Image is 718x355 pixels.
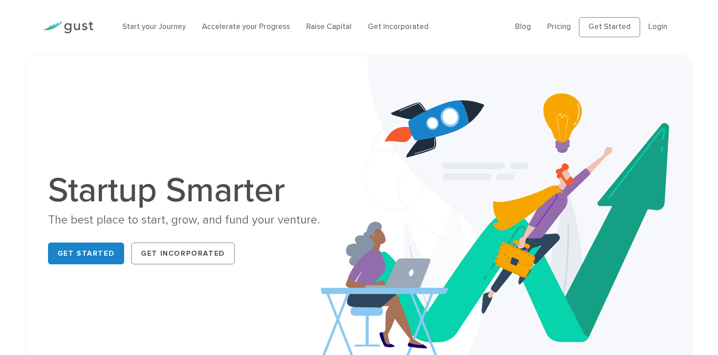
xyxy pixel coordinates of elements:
[648,22,667,31] a: Login
[547,22,571,31] a: Pricing
[579,17,640,37] a: Get Started
[122,22,186,31] a: Start your Journey
[48,212,352,228] div: The best place to start, grow, and fund your venture.
[131,243,235,264] a: Get Incorporated
[48,173,352,208] h1: Startup Smarter
[48,243,125,264] a: Get Started
[306,22,352,31] a: Raise Capital
[202,22,290,31] a: Accelerate your Progress
[43,21,93,34] img: Gust Logo
[515,22,531,31] a: Blog
[368,22,429,31] a: Get Incorporated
